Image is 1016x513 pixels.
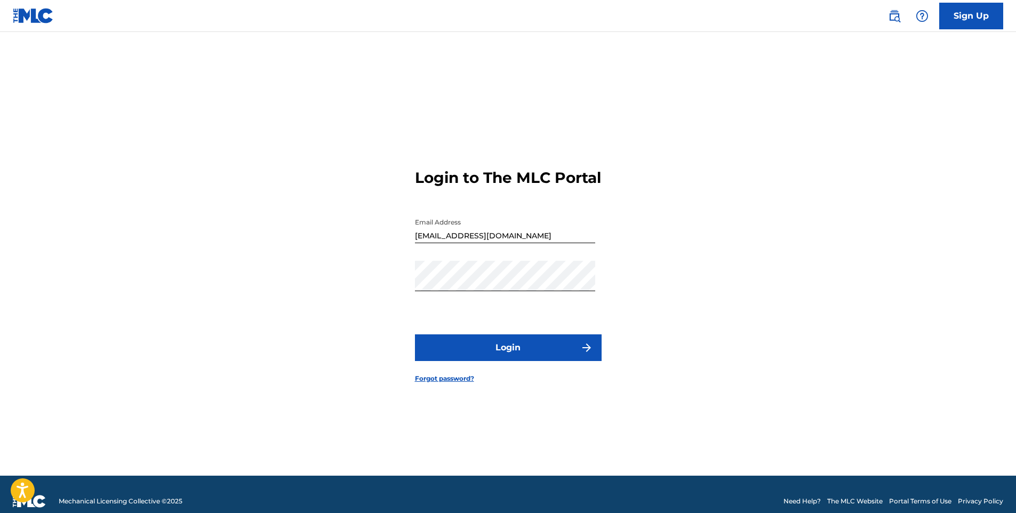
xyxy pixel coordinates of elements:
[911,5,933,27] div: Help
[415,334,602,361] button: Login
[827,496,883,506] a: The MLC Website
[415,374,474,383] a: Forgot password?
[415,169,601,187] h3: Login to The MLC Portal
[889,496,951,506] a: Portal Terms of Use
[59,496,182,506] span: Mechanical Licensing Collective © 2025
[939,3,1003,29] a: Sign Up
[958,496,1003,506] a: Privacy Policy
[13,495,46,508] img: logo
[783,496,821,506] a: Need Help?
[13,8,54,23] img: MLC Logo
[580,341,593,354] img: f7272a7cc735f4ea7f67.svg
[884,5,905,27] a: Public Search
[888,10,901,22] img: search
[916,10,929,22] img: help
